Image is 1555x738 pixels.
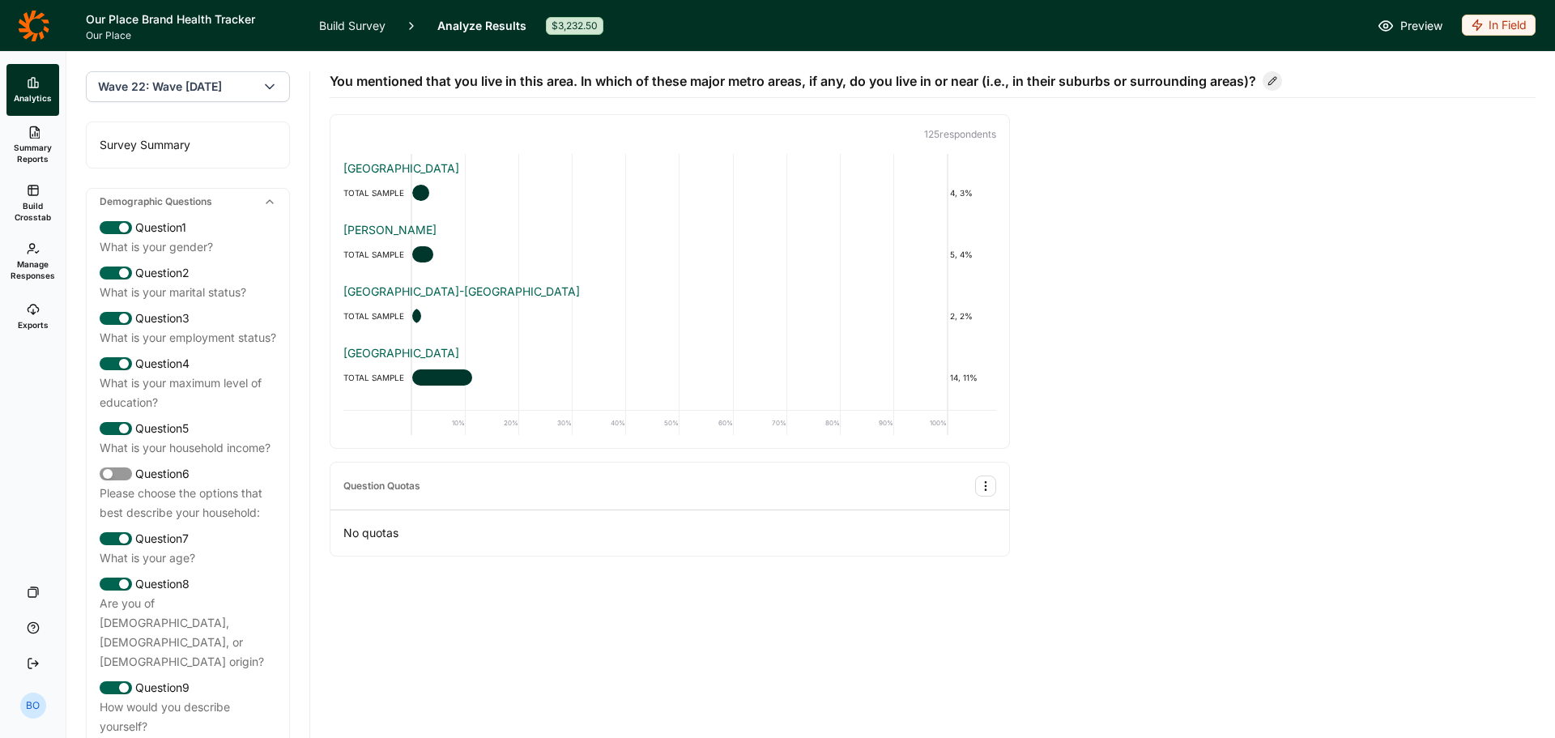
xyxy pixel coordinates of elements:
[100,529,276,548] div: Question 7
[1462,15,1536,36] div: In Field
[948,183,996,203] div: 4, 3%
[6,116,59,174] a: Summary Reports
[100,354,276,373] div: Question 4
[6,232,59,291] a: Manage Responses
[546,17,603,35] div: $3,232.50
[412,411,466,435] div: 10%
[1378,16,1442,36] a: Preview
[343,128,996,141] p: 125 respondent s
[100,373,276,412] div: What is your maximum level of education?
[6,64,59,116] a: Analytics
[1462,15,1536,37] button: In Field
[13,142,53,164] span: Summary Reports
[1400,16,1442,36] span: Preview
[343,368,412,387] div: TOTAL SAMPLE
[948,368,996,387] div: 14, 11%
[100,574,276,594] div: Question 8
[573,411,626,435] div: 40%
[343,284,996,300] div: [GEOGRAPHIC_DATA]-[GEOGRAPHIC_DATA]
[343,345,996,361] div: [GEOGRAPHIC_DATA]
[87,189,289,215] div: Demographic Questions
[100,678,276,697] div: Question 9
[100,263,276,283] div: Question 2
[343,480,420,493] div: Question Quotas
[519,411,573,435] div: 30%
[680,411,733,435] div: 60%
[100,548,276,568] div: What is your age?
[343,222,996,238] div: [PERSON_NAME]
[948,245,996,264] div: 5, 4%
[100,438,276,458] div: What is your household income?
[626,411,680,435] div: 50%
[734,411,787,435] div: 70%
[87,122,289,168] div: Survey Summary
[841,411,894,435] div: 90%
[6,291,59,343] a: Exports
[975,476,996,497] button: Quota Options
[343,407,996,423] div: [GEOGRAPHIC_DATA]
[466,411,519,435] div: 20%
[11,258,55,281] span: Manage Responses
[98,79,222,95] span: Wave 22: Wave [DATE]
[100,594,276,672] div: Are you of [DEMOGRAPHIC_DATA], [DEMOGRAPHIC_DATA], or [DEMOGRAPHIC_DATA] origin?
[100,218,276,237] div: Question 1
[6,174,59,232] a: Build Crosstab
[343,183,412,203] div: TOTAL SAMPLE
[894,411,948,435] div: 100%
[100,464,276,484] div: Question 6
[100,697,276,736] div: How would you describe yourself?
[330,510,1009,556] p: No quotas
[86,71,290,102] button: Wave 22: Wave [DATE]
[100,328,276,348] div: What is your employment status?
[18,319,49,331] span: Exports
[100,309,276,328] div: Question 3
[948,306,996,326] div: 2, 2%
[20,693,46,719] div: BO
[86,29,300,42] span: Our Place
[100,237,276,257] div: What is your gender?
[13,200,53,223] span: Build Crosstab
[100,283,276,302] div: What is your marital status?
[100,419,276,438] div: Question 5
[343,306,412,326] div: TOTAL SAMPLE
[14,92,52,104] span: Analytics
[787,411,841,435] div: 80%
[100,484,276,523] div: Please choose the options that best describe your household:
[343,245,412,264] div: TOTAL SAMPLE
[330,71,1256,91] span: You mentioned that you live in this area. In which of these major metro areas, if any, do you liv...
[86,10,300,29] h1: Our Place Brand Health Tracker
[343,160,996,177] div: [GEOGRAPHIC_DATA]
